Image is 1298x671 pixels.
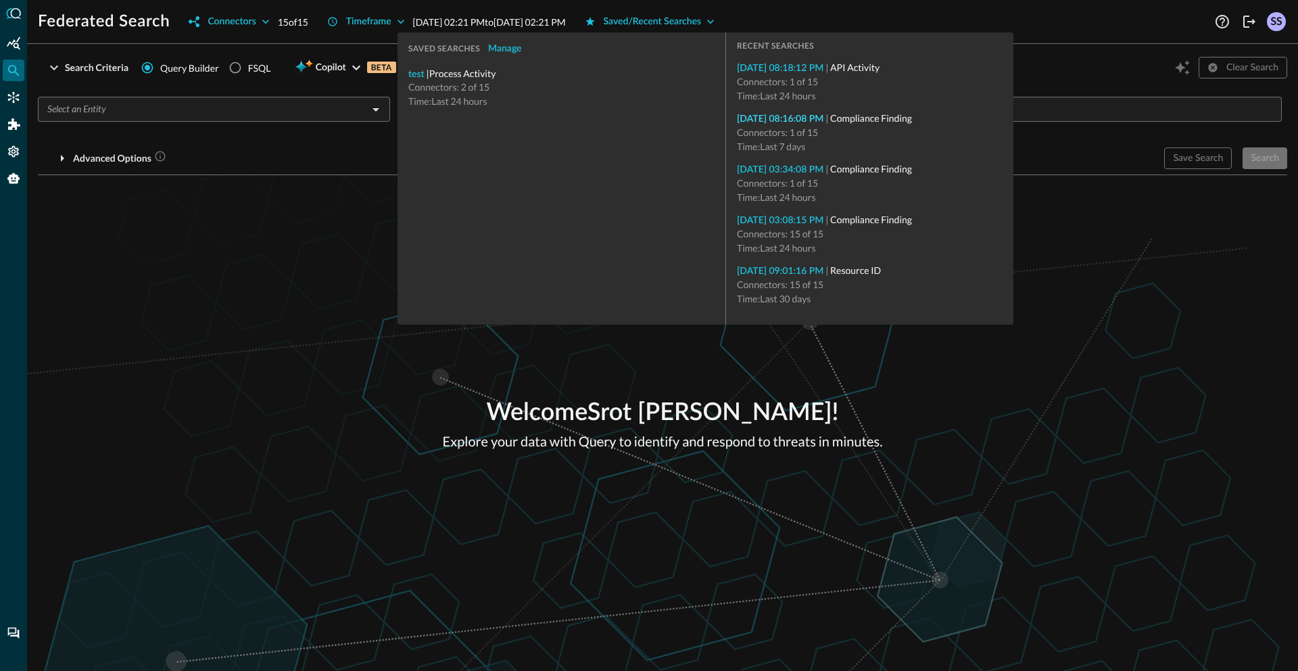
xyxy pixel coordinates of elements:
span: Query Builder [160,61,219,75]
button: Logout [1239,11,1260,32]
span: | [823,264,881,276]
span: Time: Last 24 hours [737,191,816,203]
button: Search Criteria [38,57,137,78]
div: Saved/Recent Searches [604,14,702,30]
div: FSQL [248,61,271,75]
span: Connectors: 15 of 15 [737,228,823,239]
a: [DATE] 03:08:15 PM [737,216,823,225]
span: Compliance Finding [830,163,912,175]
button: Help [1211,11,1233,32]
span: Time: Last 7 days [737,141,805,152]
div: Settings [3,141,24,162]
a: [DATE] 09:01:16 PM [737,267,823,276]
button: CopilotBETA [287,57,404,78]
button: Saved/Recent Searches [577,11,723,32]
a: test [408,70,425,79]
span: Connectors: 1 of 15 [737,76,818,87]
span: Connectors: 1 of 15 [737,126,818,138]
div: Query Agent [3,168,24,189]
a: [DATE] 08:16:08 PM [737,114,823,124]
span: Compliance Finding [830,112,912,124]
span: Time: Last 30 days [737,293,811,304]
div: Chat [3,622,24,644]
button: Timeframe [319,11,413,32]
div: Advanced Options [73,150,166,167]
span: | [823,62,880,73]
div: Timeframe [346,14,391,30]
button: Connectors [181,11,277,32]
span: | [823,214,911,225]
div: Manage [488,41,522,57]
p: Explore your data with Query to identify and respond to threats in minutes. [443,432,883,452]
input: Select an Entity [42,101,364,118]
button: Open [366,100,385,119]
p: 15 of 15 [278,15,308,29]
span: API Activity [830,62,880,73]
div: Search Criteria [65,60,128,76]
span: Connectors: 2 of 15 [408,81,489,93]
a: [DATE] 03:34:08 PM [737,165,823,175]
span: Time: Last 24 hours [737,90,816,101]
div: SS [1267,12,1286,31]
p: Welcome Srot [PERSON_NAME] ! [443,395,883,432]
div: Connectors [208,14,256,30]
div: Connectors [3,87,24,108]
span: RECENT SEARCHES [737,41,814,51]
span: SAVED SEARCHES [408,44,480,53]
div: Addons [3,114,25,135]
button: Advanced Options [38,147,174,169]
p: [DATE] 02:21 PM to [DATE] 02:21 PM [413,15,566,29]
span: Time: Last 24 hours [737,242,816,254]
span: Time: Last 24 hours [408,95,487,107]
button: Manage [480,38,530,60]
span: Connectors: 1 of 15 [737,177,818,189]
span: | [823,112,911,124]
span: Compliance Finding [830,214,912,225]
p: BETA [367,62,396,73]
span: | Process Activity [425,68,496,79]
span: Connectors: 15 of 15 [737,279,823,290]
span: Copilot [316,60,346,76]
h1: Federated Search [38,11,170,32]
span: | [823,163,911,175]
div: Federated Search [3,60,24,81]
div: Summary Insights [3,32,24,54]
a: [DATE] 08:18:12 PM [737,64,823,73]
span: Resource ID [830,264,881,276]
